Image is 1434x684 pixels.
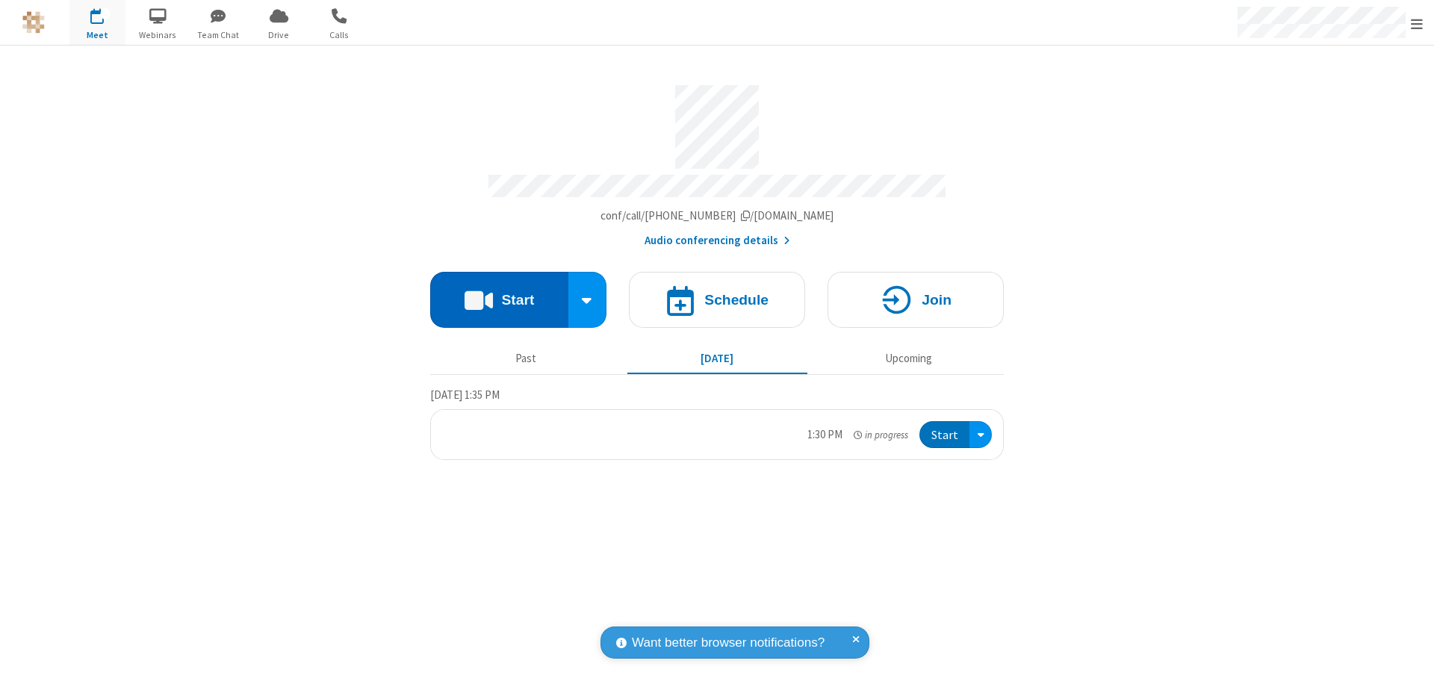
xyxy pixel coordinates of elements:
[807,426,842,444] div: 1:30 PM
[251,28,307,42] span: Drive
[629,272,805,328] button: Schedule
[311,28,367,42] span: Calls
[969,421,992,449] div: Open menu
[22,11,45,34] img: QA Selenium DO NOT DELETE OR CHANGE
[600,208,834,225] button: Copy my meeting room linkCopy my meeting room link
[828,272,1004,328] button: Join
[69,28,125,42] span: Meet
[854,428,908,442] em: in progress
[704,293,769,307] h4: Schedule
[922,293,952,307] h4: Join
[568,272,607,328] div: Start conference options
[627,344,807,373] button: [DATE]
[430,74,1004,249] section: Account details
[501,293,534,307] h4: Start
[101,8,111,19] div: 1
[819,344,999,373] button: Upcoming
[645,232,790,249] button: Audio conferencing details
[430,388,500,402] span: [DATE] 1:35 PM
[436,344,616,373] button: Past
[430,386,1004,461] section: Today's Meetings
[190,28,246,42] span: Team Chat
[430,272,568,328] button: Start
[130,28,186,42] span: Webinars
[632,633,825,653] span: Want better browser notifications?
[600,208,834,223] span: Copy my meeting room link
[1397,645,1423,674] iframe: Chat
[919,421,969,449] button: Start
